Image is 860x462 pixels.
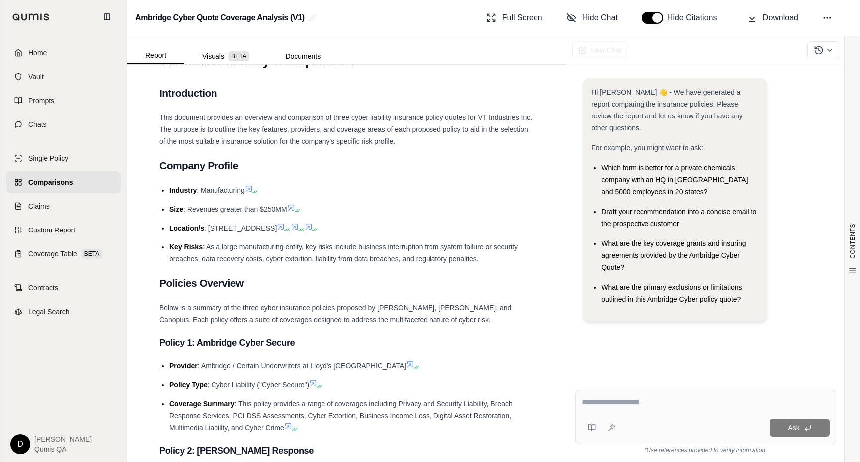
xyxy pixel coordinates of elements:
span: , [289,224,291,232]
span: Which form is better for a private chemicals company with an HQ in [GEOGRAPHIC_DATA] and 5000 emp... [601,164,748,196]
span: Comparisons [28,177,73,187]
span: BETA [228,51,249,61]
div: *Use references provided to verify information. [575,444,836,454]
span: . [296,424,298,432]
span: Full Screen [502,12,542,24]
span: Hi [PERSON_NAME] 👋 - We have generated a report comparing the insurance policies. Please review t... [591,88,743,132]
span: : As a large manufacturing entity, key risks include business interruption from system failure or... [169,243,518,263]
span: Location/s [169,224,204,232]
h3: Policy 1: Ambridge Cyber Secure [159,334,535,351]
button: Hide Chat [562,8,622,28]
span: , [303,224,305,232]
span: Size [169,205,183,213]
h2: Ambridge Cyber Quote Coverage Analysis (V1) [135,9,305,27]
span: Key Risks [169,243,203,251]
h2: Company Profile [159,155,535,176]
span: : [STREET_ADDRESS] [204,224,277,232]
span: Download [763,12,798,24]
span: [PERSON_NAME] [34,434,92,444]
span: Hide Chat [582,12,618,24]
span: Contracts [28,283,58,293]
span: Chats [28,119,47,129]
span: : Ambridge / Certain Underwriters at Lloyd's [GEOGRAPHIC_DATA] [198,362,406,370]
span: : This policy provides a range of coverages including Privacy and Security Liability, Breach Resp... [169,400,513,432]
span: Coverage Summary [169,400,235,408]
a: Home [6,42,121,64]
span: : Cyber Liability ("Cyber Secure") [208,381,309,389]
h2: Policies Overview [159,273,535,294]
button: Report [127,47,184,64]
span: Claims [28,201,50,211]
h2: Introduction [159,83,535,104]
a: Legal Search [6,301,121,323]
span: Qumis QA [34,444,92,454]
button: Ask [770,419,830,437]
a: Vault [6,66,121,88]
span: What are the key coverage grants and insuring agreements provided by the Ambridge Cyber Quote? [601,239,746,271]
span: Custom Report [28,225,75,235]
span: Vault [28,72,44,82]
span: What are the primary exclusions or limitations outlined in this Ambridge Cyber policy quote? [601,283,742,303]
span: Home [28,48,47,58]
div: D [10,434,30,454]
span: CONTENTS [849,224,857,259]
a: Single Policy [6,147,121,169]
a: Custom Report [6,219,121,241]
button: Download [743,8,802,28]
button: Full Screen [482,8,546,28]
span: Industry [169,186,197,194]
span: Ask [788,424,799,432]
a: Comparisons [6,171,121,193]
a: Prompts [6,90,121,112]
span: Provider [169,362,198,370]
a: Claims [6,195,121,217]
a: Contracts [6,277,121,299]
a: Coverage TableBETA [6,243,121,265]
span: Draft your recommendation into a concise email to the prospective customer [601,208,756,228]
span: : Revenues greater than $250MM [183,205,287,213]
span: Hide Citations [667,12,723,24]
span: BETA [81,249,102,259]
span: Legal Search [28,307,70,317]
span: Policy Type [169,381,208,389]
button: Collapse sidebar [99,9,115,25]
h3: Policy 2: [PERSON_NAME] Response [159,442,535,460]
button: Documents [267,48,338,64]
span: : Manufacturing [197,186,245,194]
span: Single Policy [28,153,68,163]
a: Chats [6,114,121,135]
span: For example, you might want to ask: [591,144,703,152]
span: Coverage Table [28,249,77,259]
span: Prompts [28,96,54,106]
span: Below is a summary of the three cyber insurance policies proposed by [PERSON_NAME], [PERSON_NAME]... [159,304,511,324]
img: Qumis Logo [12,13,50,21]
button: Visuals [184,48,267,64]
span: This document provides an overview and comparison of three cyber liability insurance policy quote... [159,114,532,145]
